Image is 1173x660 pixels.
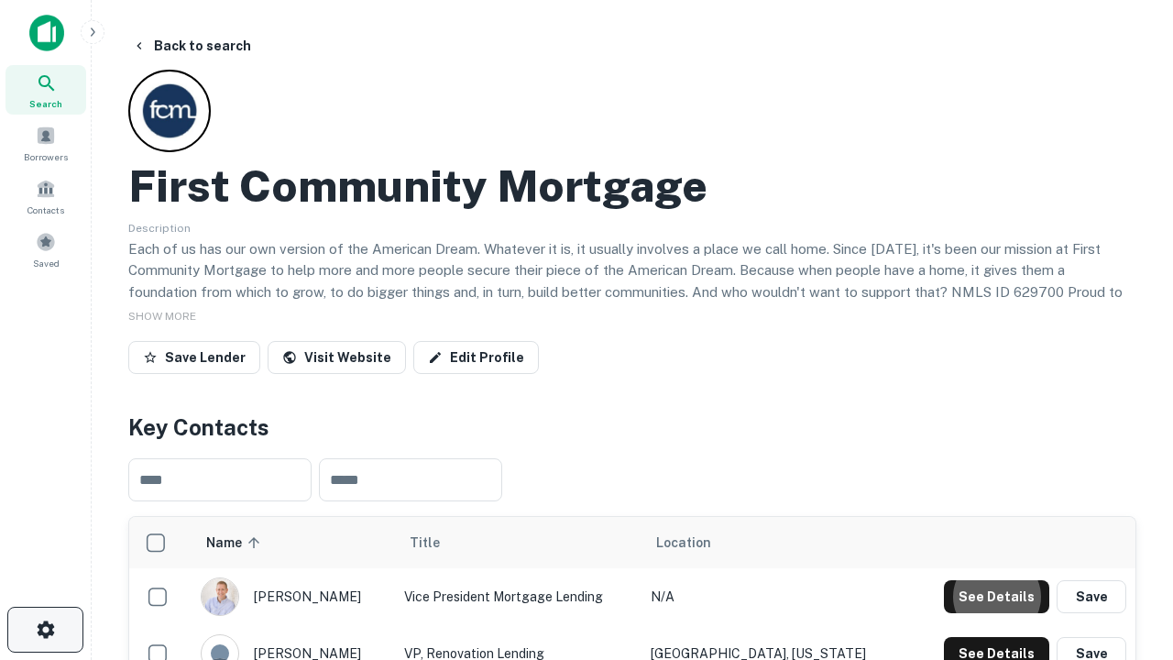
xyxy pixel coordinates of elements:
[641,517,907,568] th: Location
[128,341,260,374] button: Save Lender
[1081,455,1173,543] iframe: Chat Widget
[5,225,86,274] a: Saved
[128,238,1136,324] p: Each of us has our own version of the American Dream. Whatever it is, it usually involves a place...
[268,341,406,374] a: Visit Website
[5,171,86,221] a: Contacts
[641,568,907,625] td: N/A
[410,532,464,554] span: Title
[128,310,196,323] span: SHOW MORE
[202,578,238,615] img: 1520878720083
[128,411,1136,444] h4: Key Contacts
[128,159,707,213] h2: First Community Mortgage
[395,517,641,568] th: Title
[27,203,64,217] span: Contacts
[29,96,62,111] span: Search
[29,15,64,51] img: capitalize-icon.png
[192,517,395,568] th: Name
[33,256,60,270] span: Saved
[413,341,539,374] a: Edit Profile
[656,532,711,554] span: Location
[128,222,191,235] span: Description
[5,118,86,168] a: Borrowers
[395,568,641,625] td: Vice President Mortgage Lending
[944,580,1049,613] button: See Details
[5,65,86,115] a: Search
[125,29,258,62] button: Back to search
[1057,580,1126,613] button: Save
[24,149,68,164] span: Borrowers
[206,532,266,554] span: Name
[201,577,386,616] div: [PERSON_NAME]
